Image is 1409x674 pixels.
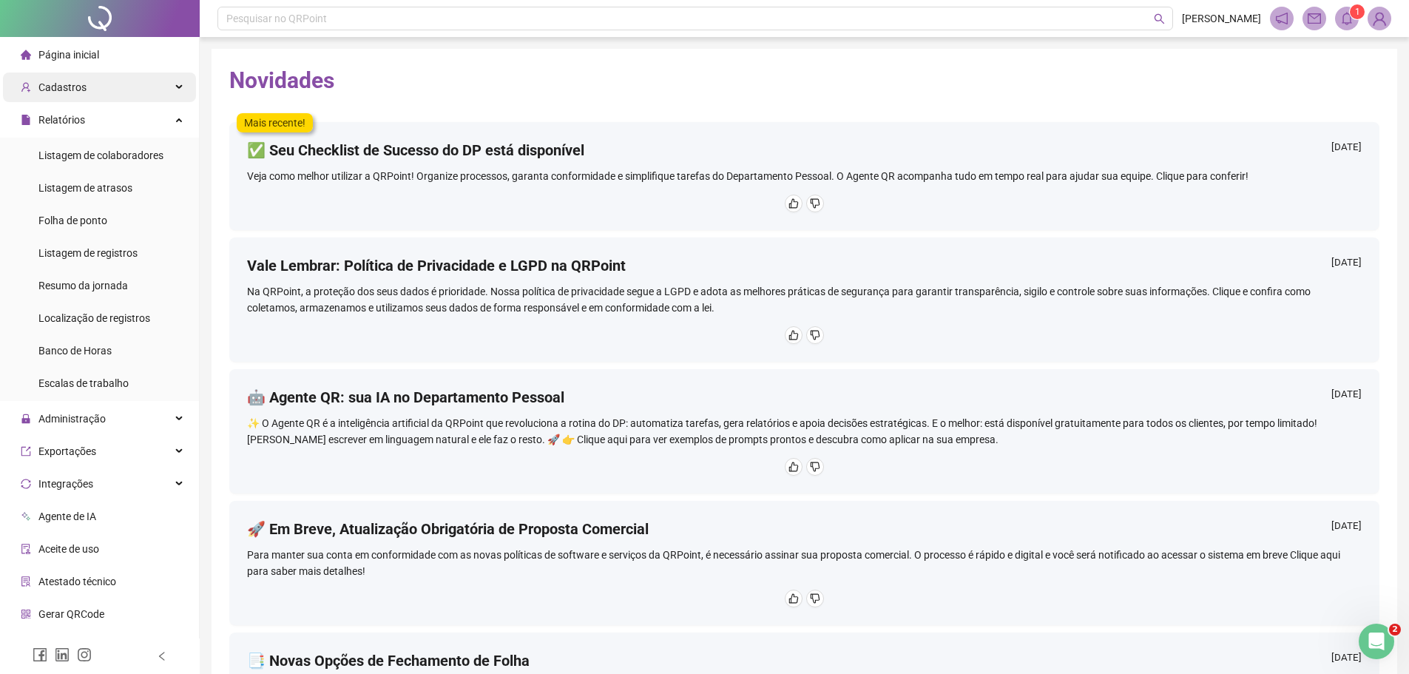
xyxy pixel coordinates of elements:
span: solution [21,576,31,587]
span: linkedin [55,647,70,662]
div: Veja como melhor utilizar a QRPoint! Organize processos, garanta conformidade e simplifique taref... [247,168,1362,184]
span: mail [1308,12,1321,25]
span: like [788,593,799,604]
span: Listagem de colaboradores [38,149,163,161]
span: qrcode [21,609,31,619]
span: notification [1275,12,1288,25]
span: Integrações [38,478,93,490]
span: instagram [77,647,92,662]
span: search [1154,13,1165,24]
div: ✨ O Agente QR é a inteligência artificial da QRPoint que revoluciona a rotina do DP: automatiza t... [247,415,1362,448]
div: [DATE] [1331,140,1362,158]
span: dislike [810,593,820,604]
h4: 📑 Novas Opções de Fechamento de Folha [247,650,530,671]
label: Mais recente! [237,113,313,132]
span: export [21,446,31,456]
h4: Vale Lembrar: Política de Privacidade e LGPD na QRPoint [247,255,626,276]
span: file [21,115,31,125]
span: Página inicial [38,49,99,61]
h4: 🤖 Agente QR: sua IA no Departamento Pessoal [247,387,564,408]
span: facebook [33,647,47,662]
div: Na QRPoint, a proteção dos seus dados é prioridade. Nossa política de privacidade segue a LGPD e ... [247,283,1362,316]
span: lock [21,414,31,424]
span: Folha de ponto [38,215,107,226]
span: like [788,330,799,340]
span: Exportações [38,445,96,457]
span: sync [21,479,31,489]
span: audit [21,544,31,554]
span: dislike [810,462,820,472]
span: Aceite de uso [38,543,99,555]
span: 1 [1355,7,1360,17]
span: dislike [810,330,820,340]
span: Listagem de registros [38,247,138,259]
div: [DATE] [1331,387,1362,405]
span: Administração [38,413,106,425]
iframe: Intercom live chat [1359,624,1394,659]
img: 89628 [1368,7,1391,30]
sup: 1 [1350,4,1365,19]
span: Listagem de atrasos [38,182,132,194]
h4: ✅ Seu Checklist de Sucesso do DP está disponível [247,140,584,161]
span: left [157,651,167,661]
span: 2 [1389,624,1401,636]
span: Relatórios [38,114,85,126]
span: Agente de IA [38,510,96,522]
span: [PERSON_NAME] [1182,10,1261,27]
span: Escalas de trabalho [38,377,129,389]
h4: 🚀 Em Breve, Atualização Obrigatória de Proposta Comercial [247,519,649,539]
span: user-add [21,82,31,92]
span: bell [1340,12,1354,25]
h2: Novidades [229,67,1379,95]
span: Localização de registros [38,312,150,324]
span: Gerar QRCode [38,608,104,620]
div: [DATE] [1331,650,1362,669]
span: dislike [810,198,820,209]
span: Cadastros [38,81,87,93]
span: Banco de Horas [38,345,112,357]
div: [DATE] [1331,519,1362,537]
span: like [788,198,799,209]
span: Atestado técnico [38,576,116,587]
span: like [788,462,799,472]
div: [DATE] [1331,255,1362,274]
div: Para manter sua conta em conformidade com as novas políticas de software e serviços da QRPoint, é... [247,547,1362,579]
span: Resumo da jornada [38,280,128,291]
span: home [21,50,31,60]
